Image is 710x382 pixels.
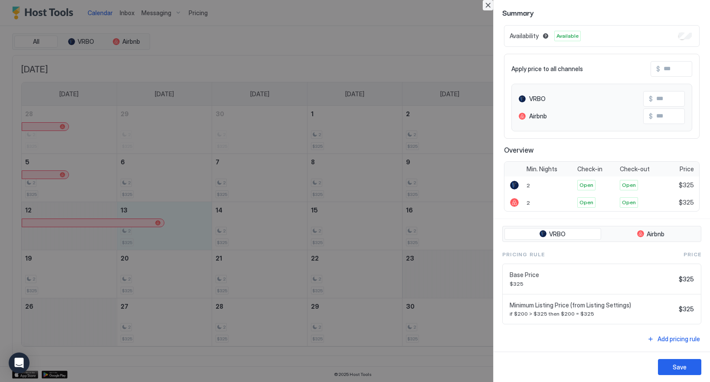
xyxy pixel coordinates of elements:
span: Minimum Listing Price (from Listing Settings) [510,301,675,309]
span: 2 [527,199,530,206]
span: $325 [510,281,675,287]
div: Open Intercom Messenger [9,353,29,373]
span: Open [622,181,636,189]
span: VRBO [529,95,546,103]
div: Add pricing rule [658,334,700,343]
span: Check-in [577,165,602,173]
span: VRBO [549,230,566,238]
span: Open [622,199,636,206]
span: Available [556,32,579,40]
span: Price [684,251,701,258]
span: Check-out [620,165,650,173]
span: Airbnb [647,230,664,238]
span: if $200 > $325 then $200 = $325 [510,310,675,317]
div: tab-group [502,226,701,242]
span: Min. Nights [527,165,557,173]
div: Save [673,362,687,372]
button: Airbnb [603,228,700,240]
span: Apply price to all channels [511,65,583,73]
span: Price [680,165,694,173]
span: Open [579,199,593,206]
span: $ [649,95,653,103]
span: Summary [502,7,701,18]
span: $ [656,65,660,73]
span: $325 [679,305,694,313]
button: Add pricing rule [646,333,701,345]
button: Save [658,359,701,375]
button: VRBO [504,228,601,240]
span: $325 [679,275,694,283]
span: Pricing Rule [502,251,545,258]
button: Blocked dates override all pricing rules and remain unavailable until manually unblocked [540,31,551,41]
span: $325 [679,199,694,206]
span: 2 [527,182,530,189]
span: Open [579,181,593,189]
span: Overview [504,146,700,154]
span: $325 [679,181,694,189]
span: $ [649,112,653,120]
span: Base Price [510,271,675,279]
span: Airbnb [529,112,547,120]
span: Availability [510,32,539,40]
